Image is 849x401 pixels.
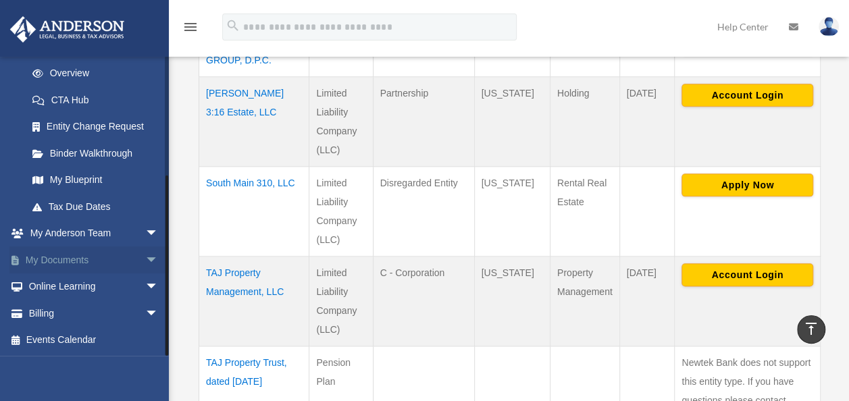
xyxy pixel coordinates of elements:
td: Limited Liability Company (LLC) [309,167,373,257]
a: Billingarrow_drop_down [9,300,179,327]
td: South Main 310, LLC [199,167,309,257]
a: Online Learningarrow_drop_down [9,273,179,300]
td: [DATE] [619,77,675,167]
td: Disregarded Entity [373,167,474,257]
a: Binder Walkthrough [19,140,172,167]
td: Property Management [550,257,619,346]
span: arrow_drop_down [145,220,172,248]
td: Limited Liability Company (LLC) [309,77,373,167]
a: vertical_align_top [797,315,825,344]
a: CTA Hub [19,86,172,113]
td: Limited Liability Company (LLC) [309,257,373,346]
a: Overview [19,60,165,87]
a: Events Calendar [9,327,179,354]
button: Account Login [681,84,813,107]
i: search [226,18,240,33]
td: TAJ Property Management, LLC [199,257,309,346]
img: Anderson Advisors Platinum Portal [6,16,128,43]
a: Account Login [681,269,813,279]
a: menu [182,24,199,35]
button: Account Login [681,263,813,286]
td: Partnership [373,77,474,167]
a: Entity Change Request [19,113,172,140]
a: Tax Due Dates [19,193,172,220]
a: My Anderson Teamarrow_drop_down [9,220,179,247]
a: My Documentsarrow_drop_down [9,246,179,273]
td: [US_STATE] [474,257,550,346]
td: [US_STATE] [474,77,550,167]
td: [DATE] [619,257,675,346]
button: Apply Now [681,173,813,196]
a: Account Login [681,89,813,100]
td: Holding [550,77,619,167]
span: arrow_drop_down [145,300,172,327]
i: menu [182,19,199,35]
td: C - Corporation [373,257,474,346]
i: vertical_align_top [803,321,819,337]
td: [PERSON_NAME] 3:16 Estate, LLC [199,77,309,167]
td: Rental Real Estate [550,167,619,257]
img: User Pic [819,17,839,36]
span: arrow_drop_down [145,246,172,274]
td: [US_STATE] [474,167,550,257]
span: arrow_drop_down [145,273,172,301]
a: My Blueprint [19,167,172,194]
